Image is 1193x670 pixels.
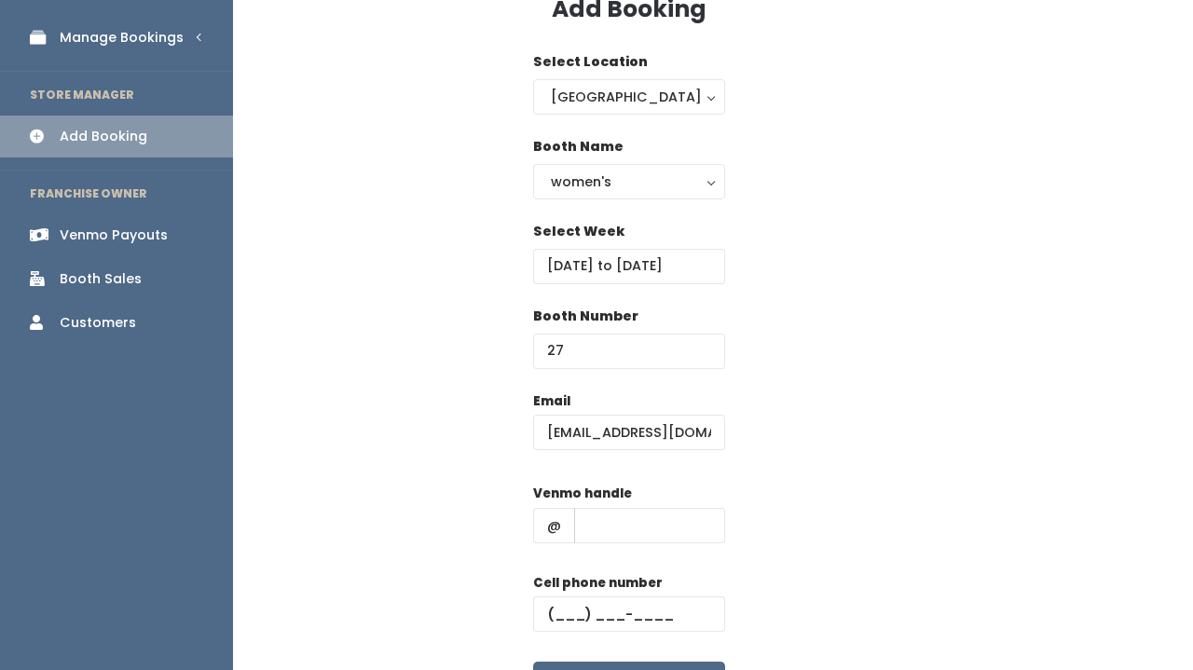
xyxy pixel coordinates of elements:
div: Booth Sales [60,269,142,289]
div: [GEOGRAPHIC_DATA] [551,87,707,107]
input: Booth Number [533,334,725,369]
label: Venmo handle [533,485,632,503]
div: Customers [60,313,136,333]
label: Booth Name [533,137,624,157]
label: Email [533,392,570,411]
label: Select Location [533,52,648,72]
input: Select week [533,249,725,284]
div: women's [551,171,707,192]
label: Select Week [533,222,624,241]
label: Booth Number [533,307,638,326]
div: Venmo Payouts [60,226,168,245]
span: @ [533,508,575,543]
div: Add Booking [60,127,147,146]
button: [GEOGRAPHIC_DATA] [533,79,725,115]
label: Cell phone number [533,574,663,593]
input: @ . [533,415,725,450]
div: Manage Bookings [60,28,184,48]
button: women's [533,164,725,199]
input: (___) ___-____ [533,596,725,632]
